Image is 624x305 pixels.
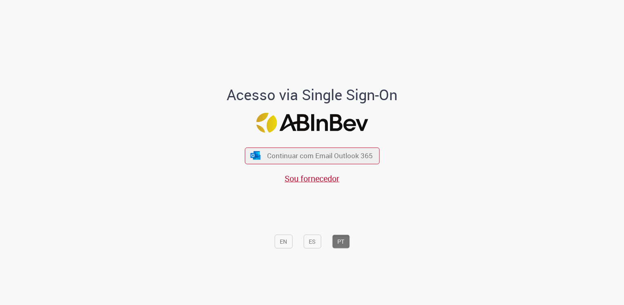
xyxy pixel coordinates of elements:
[256,112,368,132] img: Logo ABInBev
[303,234,321,248] button: ES
[199,87,426,103] h1: Acesso via Single Sign-On
[285,173,339,184] a: Sou fornecedor
[250,151,261,160] img: ícone Azure/Microsoft 360
[332,234,350,248] button: PT
[274,234,292,248] button: EN
[267,151,373,160] span: Continuar com Email Outlook 365
[245,147,379,164] button: ícone Azure/Microsoft 360 Continuar com Email Outlook 365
